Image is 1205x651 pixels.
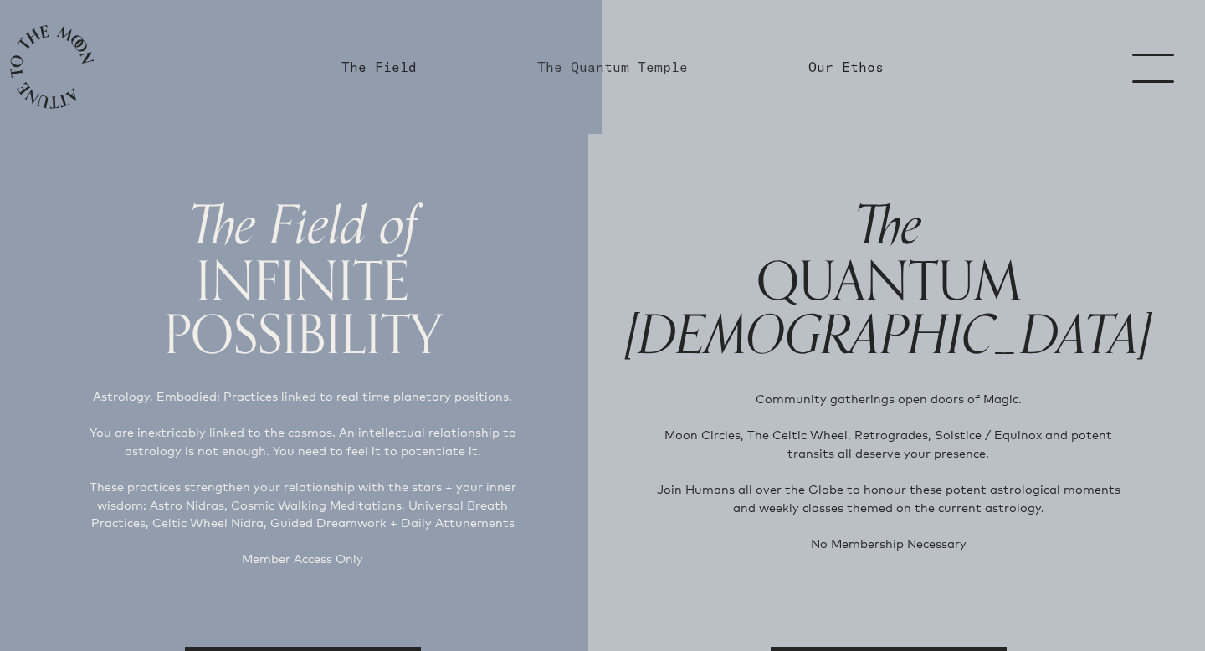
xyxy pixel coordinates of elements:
[854,182,922,270] span: The
[625,292,1151,380] span: [DEMOGRAPHIC_DATA]
[625,197,1151,363] h1: QUANTUM
[652,390,1125,552] p: Community gatherings open doors of Magic. Moon Circles, The Celtic Wheel, Retrogrades, Solstice /...
[80,387,525,568] p: Astrology, Embodied: Practices linked to real time planetary positions. You are inextricably link...
[188,182,417,270] span: The Field of
[808,57,884,77] a: Our Ethos
[341,57,417,77] a: The Field
[537,57,688,77] a: The Quantum Temple
[54,197,551,361] h1: INFINITE POSSIBILITY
